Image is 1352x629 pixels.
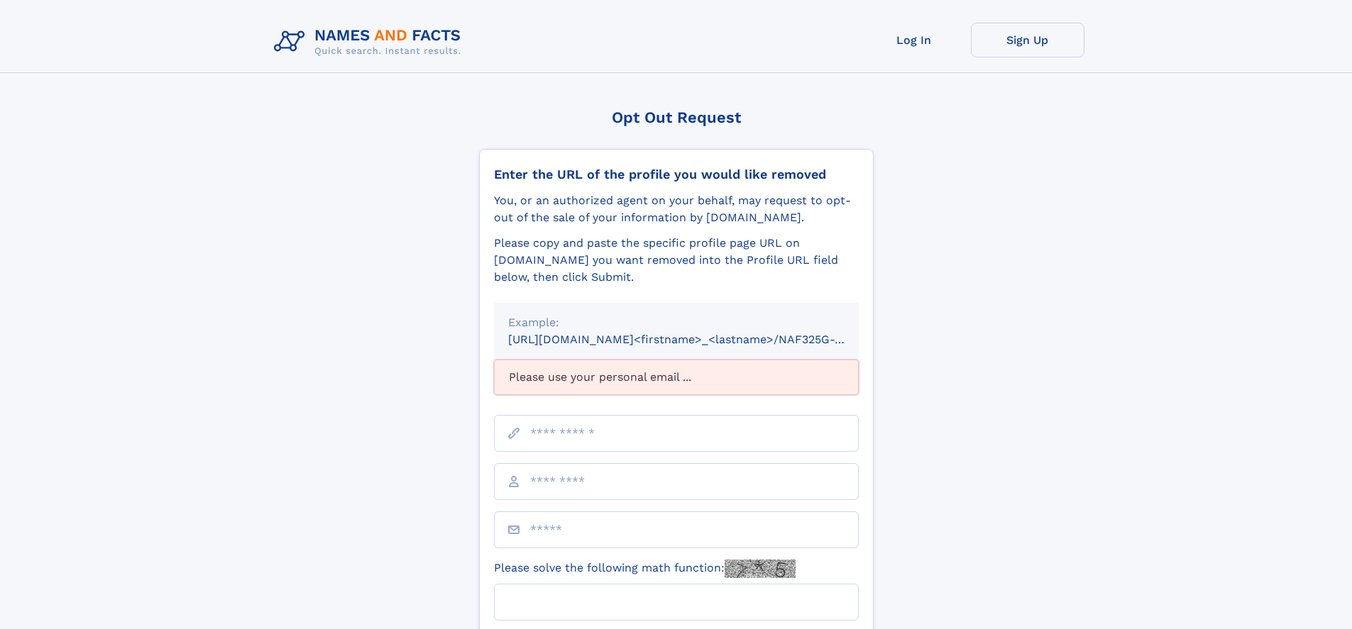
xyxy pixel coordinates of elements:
div: Example: [508,314,845,331]
small: [URL][DOMAIN_NAME]<firstname>_<lastname>/NAF325G-xxxxxxxx [508,333,886,346]
img: Logo Names and Facts [268,23,473,61]
label: Please solve the following math function: [494,560,796,578]
div: Please use your personal email ... [494,360,859,395]
div: Enter the URL of the profile you would like removed [494,167,859,182]
div: Please copy and paste the specific profile page URL on [DOMAIN_NAME] you want removed into the Pr... [494,235,859,286]
a: Log In [857,23,971,57]
a: Sign Up [971,23,1084,57]
div: You, or an authorized agent on your behalf, may request to opt-out of the sale of your informatio... [494,192,859,226]
div: Opt Out Request [479,108,874,126]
